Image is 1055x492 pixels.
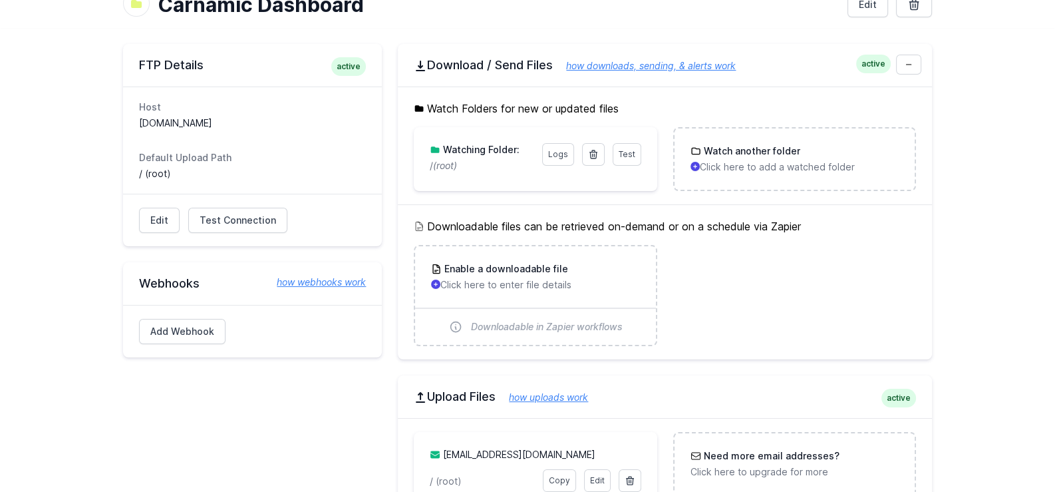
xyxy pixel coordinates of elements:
[188,208,287,233] a: Test Connection
[619,149,635,159] span: Test
[584,469,611,492] a: Edit
[443,449,595,460] a: [EMAIL_ADDRESS][DOMAIN_NAME]
[415,246,655,345] a: Enable a downloadable file Click here to enter file details Downloadable in Zapier workflows
[139,101,366,114] dt: Host
[442,262,568,276] h3: Enable a downloadable file
[200,214,276,227] span: Test Connection
[433,160,457,171] i: (root)
[440,143,520,156] h3: Watching Folder:
[139,151,366,164] dt: Default Upload Path
[613,143,641,166] a: Test
[414,101,916,117] h5: Watch Folders for new or updated files
[139,319,226,344] a: Add Webhook
[139,167,366,180] dd: / (root)
[856,55,891,73] span: active
[470,320,622,334] span: Downloadable in Zapier workflows
[414,57,916,73] h2: Download / Send Files
[139,57,366,73] h2: FTP Details
[430,475,534,488] p: / (root)
[553,60,736,71] a: how downloads, sending, & alerts work
[331,57,366,76] span: active
[542,143,574,166] a: Logs
[139,208,180,233] a: Edit
[701,144,800,158] h3: Watch another folder
[675,128,915,190] a: Watch another folder Click here to add a watched folder
[263,276,366,289] a: how webhooks work
[690,160,899,174] p: Click here to add a watched folder
[139,117,366,130] dd: [DOMAIN_NAME]
[414,218,916,234] h5: Downloadable files can be retrieved on-demand or on a schedule via Zapier
[701,449,839,463] h3: Need more email addresses?
[881,389,916,407] span: active
[430,159,533,172] p: /
[543,469,576,492] a: Copy
[414,389,916,405] h2: Upload Files
[690,465,899,479] p: Click here to upgrade for more
[496,391,588,403] a: how uploads work
[139,276,366,292] h2: Webhooks
[431,278,639,292] p: Click here to enter file details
